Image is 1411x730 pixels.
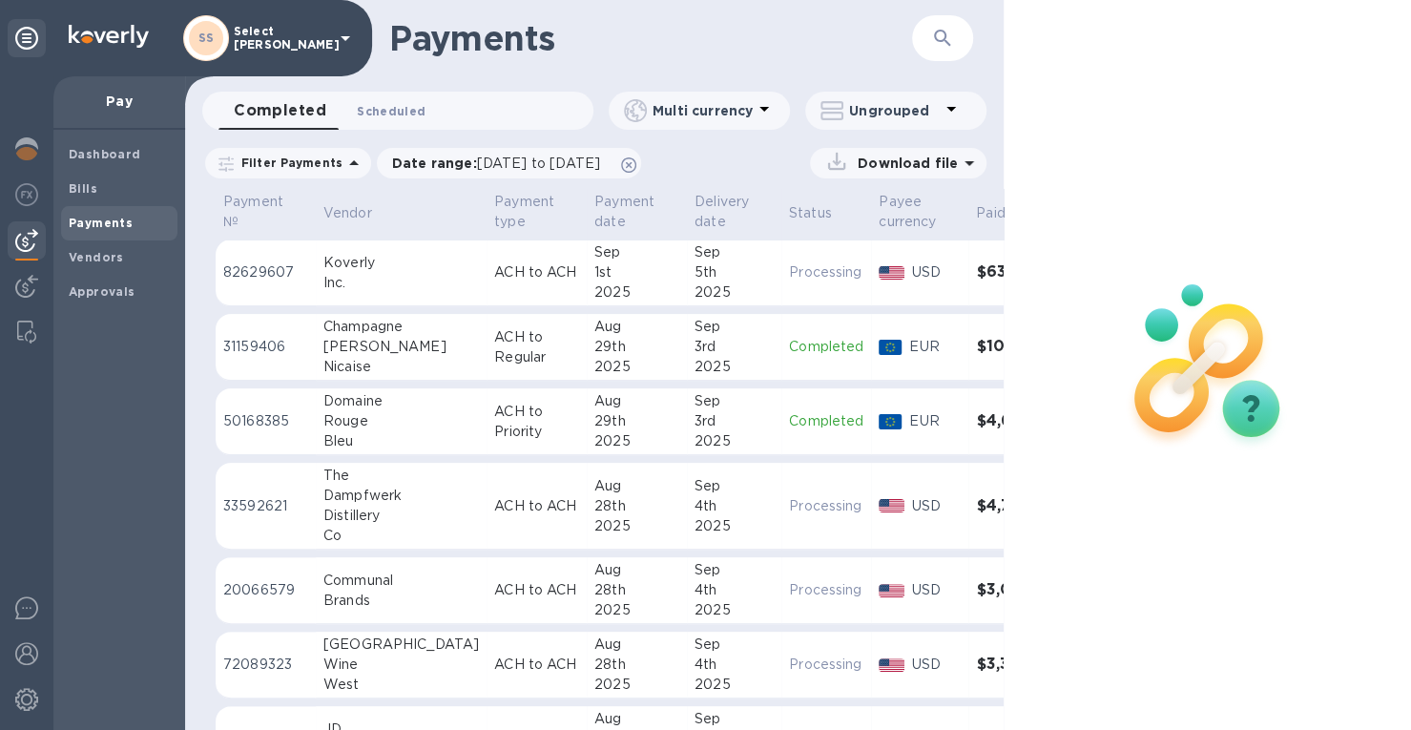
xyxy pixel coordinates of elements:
[323,466,479,486] div: The
[909,337,961,357] p: EUR
[594,635,679,655] div: Aug
[323,526,479,546] div: Co
[69,147,141,161] b: Dashboard
[594,282,679,302] div: 2025
[695,560,774,580] div: Sep
[912,580,961,600] p: USD
[594,317,679,337] div: Aug
[223,496,308,516] p: 33592621
[594,192,679,232] span: Payment date
[594,709,679,729] div: Aug
[494,262,579,282] p: ACH to ACH
[594,560,679,580] div: Aug
[594,580,679,600] div: 28th
[494,402,579,442] p: ACH to Priority
[69,250,124,264] b: Vendors
[695,516,774,536] div: 2025
[8,19,46,57] div: Unpin categories
[695,242,774,262] div: Sep
[976,338,1063,356] h3: $10,129.84
[594,655,679,675] div: 28th
[976,263,1063,282] h3: $63,795.42
[879,499,904,512] img: USD
[879,584,904,597] img: USD
[976,497,1063,515] h3: $4,722.17
[976,203,1030,223] span: Paid
[789,496,863,516] p: Processing
[357,101,425,121] span: Scheduled
[323,337,479,357] div: [PERSON_NAME]
[223,411,308,431] p: 50168385
[323,635,479,655] div: [GEOGRAPHIC_DATA]
[223,337,308,357] p: 31159406
[323,273,479,293] div: Inc.
[653,101,753,120] p: Multi currency
[494,496,579,516] p: ACH to ACH
[69,181,97,196] b: Bills
[695,675,774,695] div: 2025
[234,25,329,52] p: Select [PERSON_NAME]
[594,496,679,516] div: 28th
[695,391,774,411] div: Sep
[789,203,857,223] span: Status
[594,675,679,695] div: 2025
[909,411,961,431] p: EUR
[323,486,479,506] div: Dampfwerk
[477,156,600,171] span: [DATE] to [DATE]
[323,591,479,611] div: Brands
[392,154,610,173] p: Date range :
[594,516,679,536] div: 2025
[223,580,308,600] p: 20066579
[695,192,749,232] p: Delivery date
[223,192,283,232] p: Payment №
[594,337,679,357] div: 29th
[389,18,857,58] h1: Payments
[594,262,679,282] div: 1st
[323,391,479,411] div: Domaine
[695,580,774,600] div: 4th
[323,655,479,675] div: Wine
[850,154,958,173] p: Download file
[323,203,372,223] p: Vendor
[323,357,479,377] div: Nicaise
[594,357,679,377] div: 2025
[695,357,774,377] div: 2025
[323,253,479,273] div: Koverly
[879,266,904,280] img: USD
[695,337,774,357] div: 3rd
[198,31,215,45] b: SS
[594,391,679,411] div: Aug
[976,656,1063,674] h3: $3,384.97
[494,655,579,675] p: ACH to ACH
[594,476,679,496] div: Aug
[879,192,936,232] p: Payee currency
[69,25,149,48] img: Logo
[15,183,38,206] img: Foreign exchange
[323,506,479,526] div: Distillery
[879,658,904,672] img: USD
[695,282,774,302] div: 2025
[695,262,774,282] div: 5th
[695,635,774,655] div: Sep
[69,216,133,230] b: Payments
[594,600,679,620] div: 2025
[494,580,579,600] p: ACH to ACH
[789,580,863,600] p: Processing
[223,192,308,232] span: Payment №
[789,203,832,223] p: Status
[912,262,961,282] p: USD
[223,262,308,282] p: 82629607
[695,655,774,675] div: 4th
[377,148,641,178] div: Date range:[DATE] to [DATE]
[323,431,479,451] div: Bleu
[789,337,863,357] p: Completed
[69,284,135,299] b: Approvals
[695,192,774,232] span: Delivery date
[789,655,863,675] p: Processing
[695,496,774,516] div: 4th
[323,203,397,223] span: Vendor
[323,675,479,695] div: West
[234,155,342,171] p: Filter Payments
[695,476,774,496] div: Sep
[789,411,863,431] p: Completed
